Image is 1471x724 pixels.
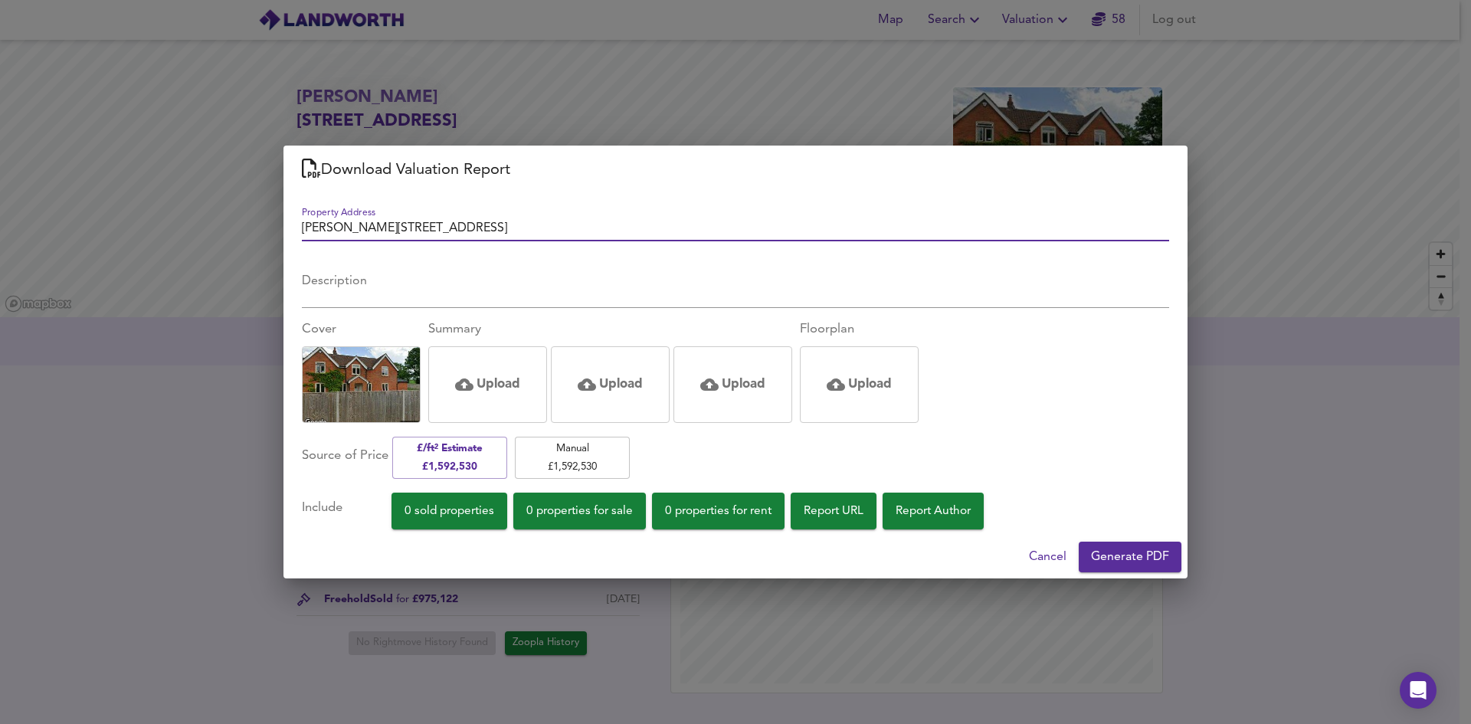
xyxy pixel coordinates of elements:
span: 0 properties for rent [665,501,772,522]
div: Click or drag and drop an image [673,346,792,423]
button: 0 sold properties [392,493,507,529]
span: £/ft² Estimate £ 1,592,530 [400,440,500,476]
div: Click or drag and drop an image [551,346,670,423]
span: Report Author [896,501,971,522]
div: Source of Price [302,435,388,480]
span: Cancel [1029,546,1066,568]
div: Include [302,493,392,529]
button: Report Author [883,493,984,529]
div: Open Intercom Messenger [1400,672,1437,709]
button: 0 properties for rent [652,493,785,529]
span: Manual £ 1,592,530 [523,440,622,476]
h5: Upload [477,375,520,394]
span: Generate PDF [1091,546,1169,568]
button: 0 properties for sale [513,493,646,529]
h5: Upload [848,375,892,394]
h5: Upload [599,375,643,394]
button: £/ft² Estimate£1,592,530 [392,437,507,479]
h5: Upload [722,375,765,394]
h2: Download Valuation Report [302,158,1169,182]
button: Report URL [791,493,876,529]
div: Click or drag and drop an image [428,346,547,423]
button: Generate PDF [1079,542,1181,572]
button: Manual£1,592,530 [515,437,630,479]
img: Uploaded [303,342,420,427]
label: Property Address [302,208,375,217]
div: Click to replace this image [302,346,421,423]
span: 0 sold properties [405,501,494,522]
div: Floorplan [800,320,919,339]
button: Cancel [1023,542,1073,572]
div: Summary [428,320,792,339]
span: 0 properties for sale [526,501,633,522]
span: Report URL [804,501,863,522]
div: Cover [302,320,421,339]
div: Click or drag and drop an image [800,346,919,423]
